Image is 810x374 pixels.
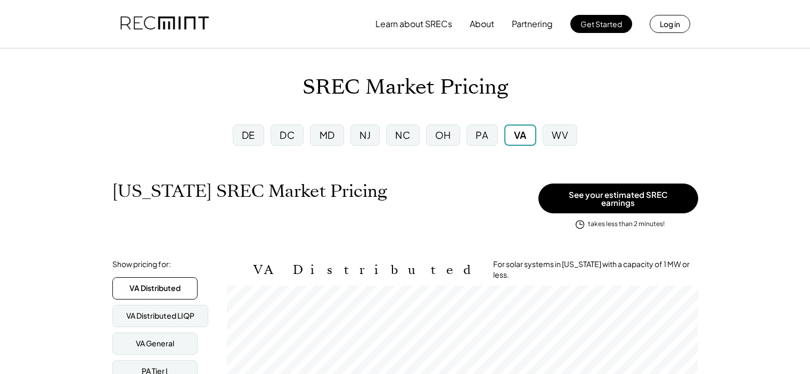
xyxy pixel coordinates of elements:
[493,259,698,280] div: For solar systems in [US_STATE] with a capacity of 1 MW or less.
[552,128,568,142] div: WV
[395,128,410,142] div: NC
[112,259,171,270] div: Show pricing for:
[435,128,451,142] div: OH
[588,220,665,229] div: takes less than 2 minutes!
[375,13,452,35] button: Learn about SRECs
[570,15,632,33] button: Get Started
[538,184,698,213] button: See your estimated SREC earnings
[112,181,387,202] h1: [US_STATE] SREC Market Pricing
[242,128,255,142] div: DE
[129,283,181,294] div: VA Distributed
[512,13,553,35] button: Partnering
[470,13,494,35] button: About
[650,15,690,33] button: Log in
[120,6,209,42] img: recmint-logotype%403x.png
[126,311,194,321] div: VA Distributed LIQP
[320,128,335,142] div: MD
[359,128,371,142] div: NJ
[476,128,488,142] div: PA
[514,128,527,142] div: VA
[280,128,294,142] div: DC
[253,262,477,278] h2: VA Distributed
[136,338,174,349] div: VA General
[302,75,508,100] h1: SREC Market Pricing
